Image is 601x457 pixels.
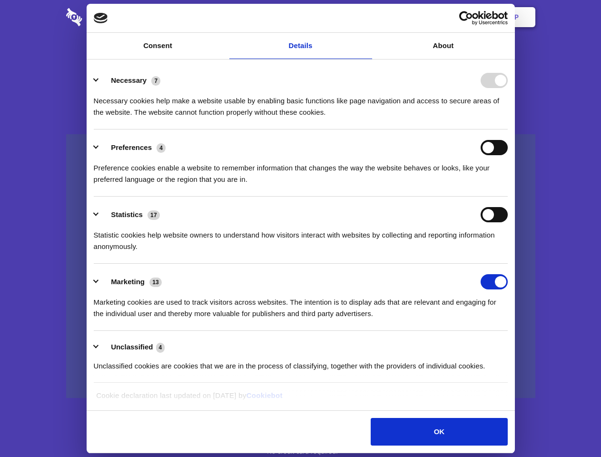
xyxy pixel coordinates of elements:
h4: Auto-redaction of sensitive data, encrypted data sharing and self-destructing private chats. Shar... [66,87,535,118]
div: Preference cookies enable a website to remember information that changes the way the website beha... [94,155,508,185]
button: Preferences (4) [94,140,172,155]
img: logo-wordmark-white-trans-d4663122ce5f474addd5e946df7df03e33cb6a1c49d2221995e7729f52c070b2.svg [66,8,148,26]
span: 7 [151,76,160,86]
div: Necessary cookies help make a website usable by enabling basic functions like page navigation and... [94,88,508,118]
label: Marketing [111,278,145,286]
button: OK [371,418,507,446]
label: Statistics [111,210,143,219]
a: Wistia video thumbnail [66,134,535,398]
label: Preferences [111,143,152,151]
h1: Eliminate Slack Data Loss. [66,43,535,77]
iframe: Drift Widget Chat Controller [553,409,590,446]
div: Marketing cookies are used to track visitors across websites. The intention is to display ads tha... [94,289,508,319]
a: Pricing [279,2,321,32]
div: Unclassified cookies are cookies that we are in the process of classifying, together with the pro... [94,353,508,372]
div: Cookie declaration last updated on [DATE] by [89,390,512,408]
a: Cookiebot [246,391,283,399]
a: Details [229,33,372,59]
span: 13 [149,278,162,287]
span: 4 [156,343,165,352]
a: About [372,33,515,59]
a: Contact [386,2,430,32]
button: Necessary (7) [94,73,167,88]
a: Login [432,2,473,32]
div: Statistic cookies help website owners to understand how visitors interact with websites by collec... [94,222,508,252]
button: Unclassified (4) [94,341,171,353]
img: logo [94,13,108,23]
a: Usercentrics Cookiebot - opens in a new window [424,11,508,25]
button: Statistics (17) [94,207,166,222]
a: Consent [87,33,229,59]
span: 4 [157,143,166,153]
label: Necessary [111,76,147,84]
span: 17 [148,210,160,220]
button: Marketing (13) [94,274,168,289]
